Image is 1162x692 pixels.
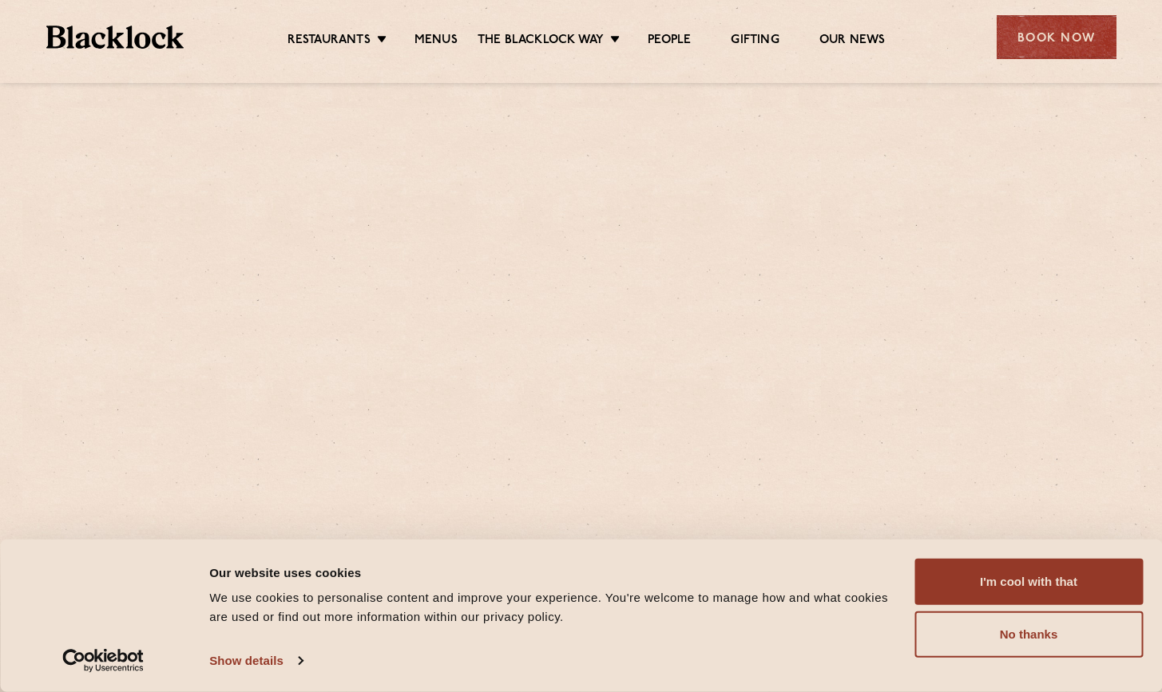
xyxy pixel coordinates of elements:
[209,588,896,627] div: We use cookies to personalise content and improve your experience. You're welcome to manage how a...
[209,563,896,582] div: Our website uses cookies
[209,649,302,673] a: Show details
[819,33,886,50] a: Our News
[478,33,604,50] a: The Blacklock Way
[914,559,1143,605] button: I'm cool with that
[914,611,1143,658] button: No thanks
[414,33,458,50] a: Menus
[46,26,184,49] img: BL_Textured_Logo-footer-cropped.svg
[34,649,173,673] a: Usercentrics Cookiebot - opens in a new window
[997,15,1116,59] div: Book Now
[648,33,691,50] a: People
[288,33,371,50] a: Restaurants
[731,33,779,50] a: Gifting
